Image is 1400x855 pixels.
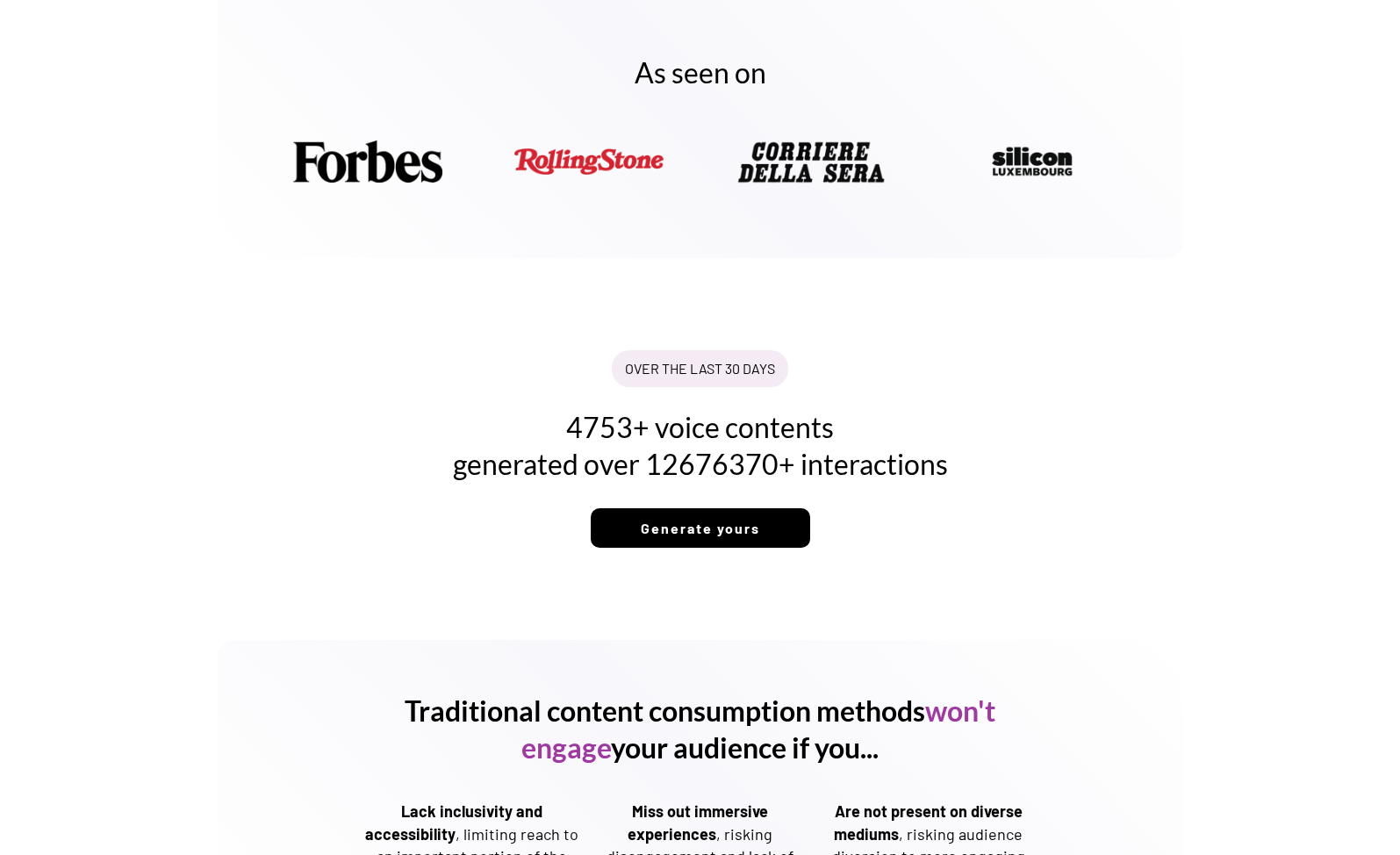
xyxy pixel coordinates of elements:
h2: generated over 12676370+ interactions [349,446,1052,483]
strong: Miss out immersive experiences [628,801,772,843]
img: rolling.png [514,131,664,192]
img: silicon_logo_MINIMUMsize_web.png [958,131,1107,192]
button: Generate yours [591,508,810,548]
h2: 4753+ voice contents [349,409,1052,446]
div: OVER THE LAST 30 DAYS [625,359,775,378]
strong: Are not present on diverse mediums [834,801,1026,843]
img: Forbes.png [293,131,442,192]
strong: Lack inclusivity and accessibility [365,801,546,843]
font: won't engage [521,693,1001,765]
img: Corriere-della-Sera-LOGO-FAT-2.webp [736,131,886,192]
h2: As seen on [275,54,1126,91]
h2: Traditional content consumption methods your audience if you... [363,693,1038,765]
